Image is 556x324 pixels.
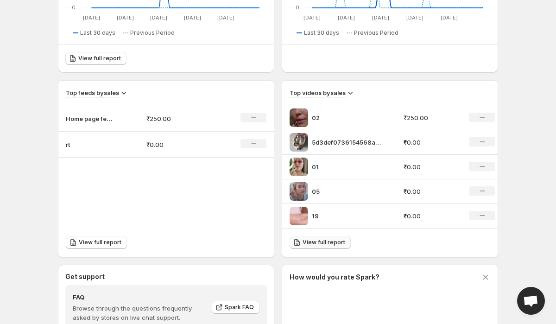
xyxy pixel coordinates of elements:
[146,114,212,123] p: ₹250.00
[290,133,308,152] img: 5d3def0736154568a600e60704c6ad5d
[150,14,167,21] text: [DATE]
[312,113,381,122] p: 02
[73,304,205,322] p: Browse through the questions frequently asked by stores on live chat support.
[225,304,254,311] span: Spark FAQ
[304,29,339,37] span: Last 30 days
[404,187,458,196] p: ₹0.00
[66,114,112,123] p: Home page feed
[290,182,308,201] img: 05
[441,14,458,21] text: [DATE]
[404,162,458,172] p: ₹0.00
[312,211,381,221] p: 19
[79,239,121,246] span: View full report
[184,14,201,21] text: [DATE]
[66,140,112,149] p: rt
[65,272,105,281] h3: Get support
[354,29,398,37] span: Previous Period
[296,4,299,11] text: 0
[312,162,381,172] p: 01
[130,29,175,37] span: Previous Period
[338,14,355,21] text: [DATE]
[65,52,126,65] a: View full report
[73,292,205,302] h4: FAQ
[290,158,308,176] img: 01
[517,287,545,315] a: Open chat
[303,14,321,21] text: [DATE]
[290,236,351,249] a: View full report
[83,14,100,21] text: [DATE]
[290,108,308,127] img: 02
[303,239,345,246] span: View full report
[404,113,458,122] p: ₹250.00
[404,138,458,147] p: ₹0.00
[78,55,121,62] span: View full report
[217,14,234,21] text: [DATE]
[312,138,381,147] p: 5d3def0736154568a600e60704c6ad5d
[72,4,76,11] text: 0
[312,187,381,196] p: 05
[290,273,379,282] h3: How would you rate Spark?
[146,140,212,149] p: ₹0.00
[66,236,127,249] a: View full report
[290,207,308,225] img: 19
[80,29,115,37] span: Last 30 days
[406,14,423,21] text: [DATE]
[66,88,119,97] h3: Top feeds by sales
[404,211,458,221] p: ₹0.00
[117,14,134,21] text: [DATE]
[372,14,389,21] text: [DATE]
[290,88,346,97] h3: Top videos by sales
[212,301,259,314] a: Spark FAQ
